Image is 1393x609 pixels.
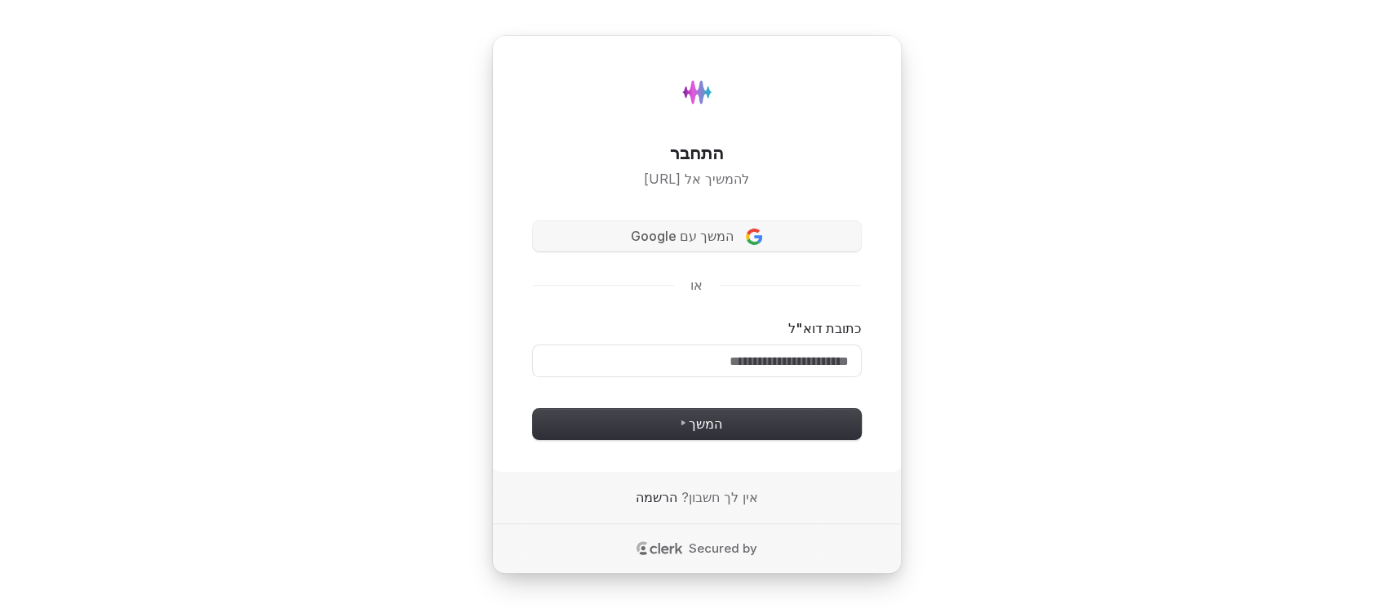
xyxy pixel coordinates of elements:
span: אין לך חשבון? [681,488,758,507]
p: להמשיך אל [URL] [533,170,861,189]
span: המשך [671,415,723,433]
img: Hydee.ai [672,68,721,117]
img: Sign in with Google [746,229,762,245]
button: המשך [533,409,861,440]
h1: התחבר [533,141,861,166]
a: הרשמה [636,488,677,507]
span: המשך עם Google [631,227,734,246]
label: כתובת דוא"ל [788,319,861,338]
a: Clerk logo [636,541,685,556]
button: Sign in with Googleהמשך עם Google [533,221,861,252]
p: או [690,276,703,295]
p: Secured by [689,540,757,557]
